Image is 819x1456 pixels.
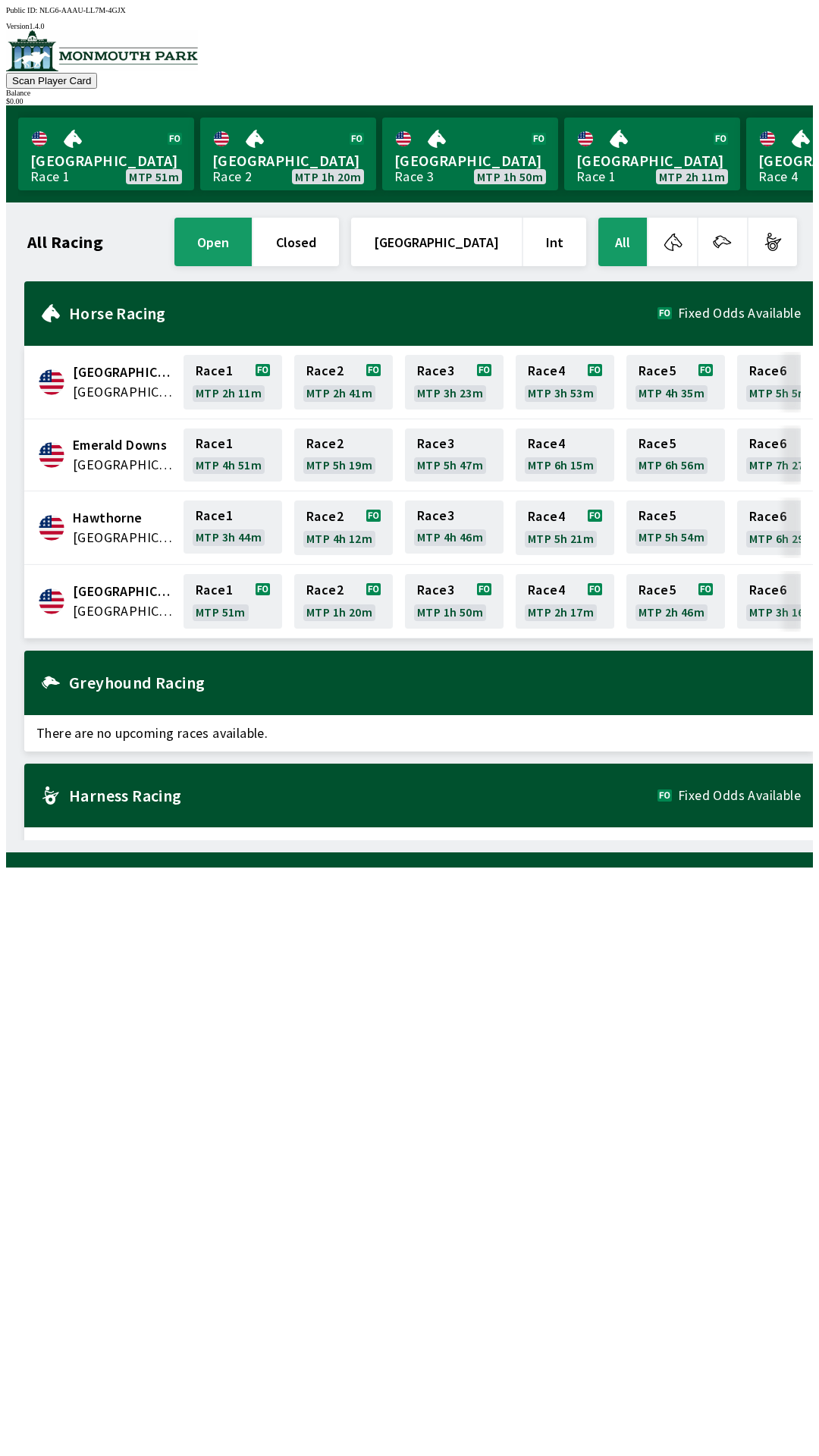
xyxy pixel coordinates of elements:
[528,459,594,471] span: MTP 6h 15m
[306,365,344,377] span: Race 2
[639,459,704,471] span: MTP 6h 56m
[73,455,174,475] span: United States
[306,510,344,522] span: Race 2
[749,459,815,471] span: MTP 7h 27m
[294,428,393,482] a: Race2MTP 5h 19m
[295,171,361,183] span: MTP 1h 20m
[749,387,809,399] span: MTP 5h 5m
[184,355,282,409] a: Race1MTP 2h 11m
[417,531,483,543] span: MTP 4h 46m
[6,97,813,105] div: $ 0.00
[196,365,233,377] span: Race 1
[523,218,586,266] button: Int
[528,365,565,377] span: Race 4
[405,500,504,555] a: Race3MTP 4h 46m
[639,584,676,596] span: Race 5
[516,355,614,409] a: Race4MTP 3h 53m
[749,365,786,377] span: Race 6
[73,435,174,455] span: Emerald Downs
[528,532,594,544] span: MTP 5h 21m
[69,676,801,689] h2: Greyhound Racing
[626,355,725,409] a: Race5MTP 4h 35m
[477,171,543,183] span: MTP 1h 50m
[678,307,801,319] span: Fixed Odds Available
[39,6,126,14] span: NLG6-AAAU-LL7M-4GJX
[294,355,393,409] a: Race2MTP 2h 41m
[184,428,282,482] a: Race1MTP 4h 51m
[749,606,815,618] span: MTP 3h 16m
[294,500,393,555] a: Race2MTP 4h 12m
[196,387,262,399] span: MTP 2h 11m
[528,387,594,399] span: MTP 3h 53m
[196,510,233,522] span: Race 1
[639,510,676,522] span: Race 5
[528,438,565,450] span: Race 4
[184,500,282,555] a: Race1MTP 3h 44m
[564,118,740,190] a: [GEOGRAPHIC_DATA]Race 1MTP 2h 11m
[306,459,372,471] span: MTP 5h 19m
[6,89,813,97] div: Balance
[196,584,233,596] span: Race 1
[394,151,546,171] span: [GEOGRAPHIC_DATA]
[73,601,174,621] span: United States
[69,307,657,319] h2: Horse Racing
[27,236,103,248] h1: All Racing
[528,584,565,596] span: Race 4
[417,387,483,399] span: MTP 3h 23m
[73,508,174,528] span: Hawthorne
[174,218,252,266] button: open
[73,582,174,601] span: Monmouth Park
[184,574,282,629] a: Race1MTP 51m
[417,584,454,596] span: Race 3
[73,528,174,548] span: United States
[73,362,174,382] span: Canterbury Park
[30,171,70,183] div: Race 1
[417,606,483,618] span: MTP 1h 50m
[417,510,454,522] span: Race 3
[516,428,614,482] a: Race4MTP 6h 15m
[306,584,344,596] span: Race 2
[516,574,614,629] a: Race4MTP 2h 17m
[639,438,676,450] span: Race 5
[6,22,813,30] div: Version 1.4.0
[382,118,558,190] a: [GEOGRAPHIC_DATA]Race 3MTP 1h 50m
[749,584,786,596] span: Race 6
[73,382,174,402] span: United States
[253,218,339,266] button: closed
[626,428,725,482] a: Race5MTP 6h 56m
[405,574,504,629] a: Race3MTP 1h 50m
[639,365,676,377] span: Race 5
[6,30,198,71] img: venue logo
[639,531,704,543] span: MTP 5h 54m
[18,118,194,190] a: [GEOGRAPHIC_DATA]Race 1MTP 51m
[417,365,454,377] span: Race 3
[749,438,786,450] span: Race 6
[24,715,813,752] span: There are no upcoming races available.
[749,532,815,544] span: MTP 6h 29m
[626,574,725,629] a: Race5MTP 2h 46m
[626,500,725,555] a: Race5MTP 5h 54m
[196,459,262,471] span: MTP 4h 51m
[659,171,725,183] span: MTP 2h 11m
[351,218,522,266] button: [GEOGRAPHIC_DATA]
[69,789,657,802] h2: Harness Racing
[576,151,728,171] span: [GEOGRAPHIC_DATA]
[639,387,704,399] span: MTP 4h 35m
[6,73,97,89] button: Scan Player Card
[516,500,614,555] a: Race4MTP 5h 21m
[30,151,182,171] span: [GEOGRAPHIC_DATA]
[405,355,504,409] a: Race3MTP 3h 23m
[306,438,344,450] span: Race 2
[417,459,483,471] span: MTP 5h 47m
[6,6,813,14] div: Public ID:
[576,171,616,183] div: Race 1
[196,606,246,618] span: MTP 51m
[598,218,647,266] button: All
[306,606,372,618] span: MTP 1h 20m
[758,171,798,183] div: Race 4
[639,606,704,618] span: MTP 2h 46m
[129,171,179,183] span: MTP 51m
[212,151,364,171] span: [GEOGRAPHIC_DATA]
[196,531,262,543] span: MTP 3h 44m
[417,438,454,450] span: Race 3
